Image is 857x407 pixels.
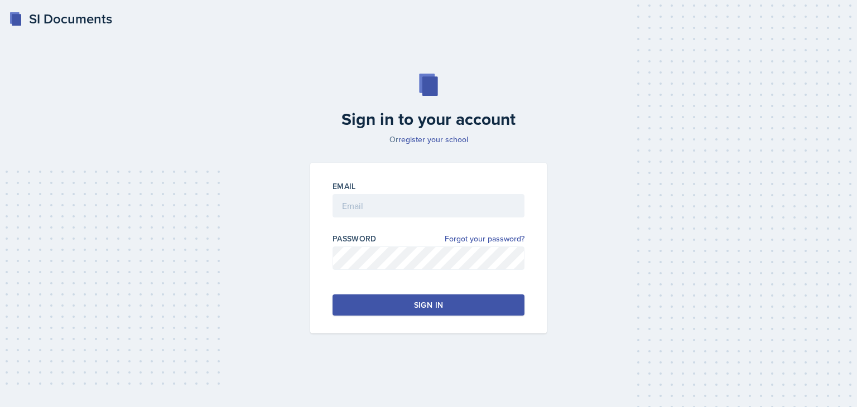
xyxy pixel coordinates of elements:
p: Or [304,134,553,145]
label: Password [333,233,377,244]
h2: Sign in to your account [304,109,553,129]
input: Email [333,194,524,217]
label: Email [333,181,356,192]
button: Sign in [333,294,524,316]
div: Sign in [414,299,443,311]
a: Forgot your password? [445,233,524,245]
a: SI Documents [9,9,112,29]
a: register your school [398,134,468,145]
